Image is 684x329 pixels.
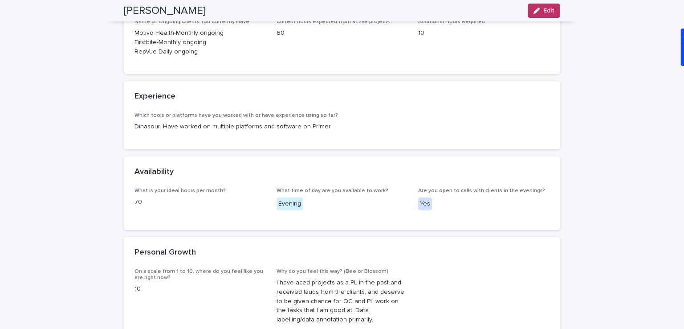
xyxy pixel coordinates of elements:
[134,188,226,193] span: What is your ideal hours per month?
[528,4,560,18] button: Edit
[134,29,266,56] p: Motivo Health-Monthly ongoing Firstbite-Monthly ongoing RepVue-Daily ongoing
[134,113,338,118] span: Which tools or platforms have you worked with or have experience using so far?
[277,188,388,193] span: What time of day are you available to work?
[418,188,545,193] span: Are you open to calls with clients in the evenings?
[134,248,196,258] h2: Personal Growth
[134,197,266,207] p: 70
[543,8,554,14] span: Edit
[134,19,249,25] span: Name of Ongoing Clients You Currently Have
[277,29,408,38] p: 60
[124,4,206,17] h2: [PERSON_NAME]
[418,19,485,25] span: Additional Hours Required
[134,122,550,132] p: Dinasour. Have worked on multiple platforms and software on Primer
[418,197,432,210] div: Yes
[134,269,263,280] span: On a scale from 1 to 10, where do you feel like you are right now?
[277,197,303,210] div: Evening
[277,19,390,25] span: Current hours expected from active projects
[134,92,175,102] h2: Experience
[418,29,550,38] p: 10
[134,284,266,294] p: 10
[277,269,388,274] span: Why do you feel this way? (Bee or Blossom)
[134,167,174,177] h2: Availability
